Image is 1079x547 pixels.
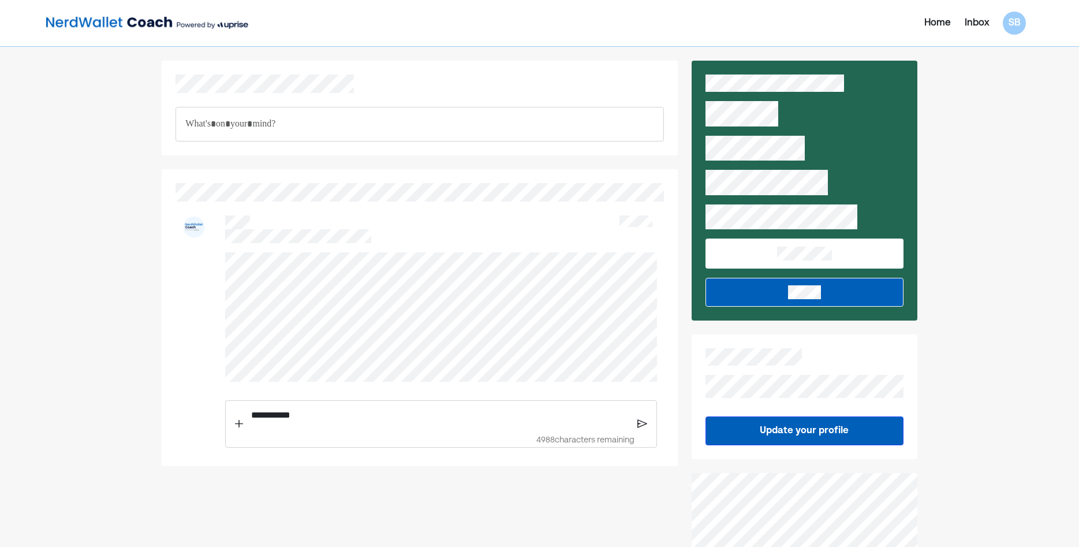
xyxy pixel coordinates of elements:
div: SB [1003,12,1026,35]
div: Inbox [965,16,989,30]
div: 4988 characters remaining [246,434,634,446]
div: Home [924,16,951,30]
div: Rich Text Editor. Editing area: main [176,107,663,142]
button: Update your profile [705,416,903,445]
div: Rich Text Editor. Editing area: main [246,401,634,430]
